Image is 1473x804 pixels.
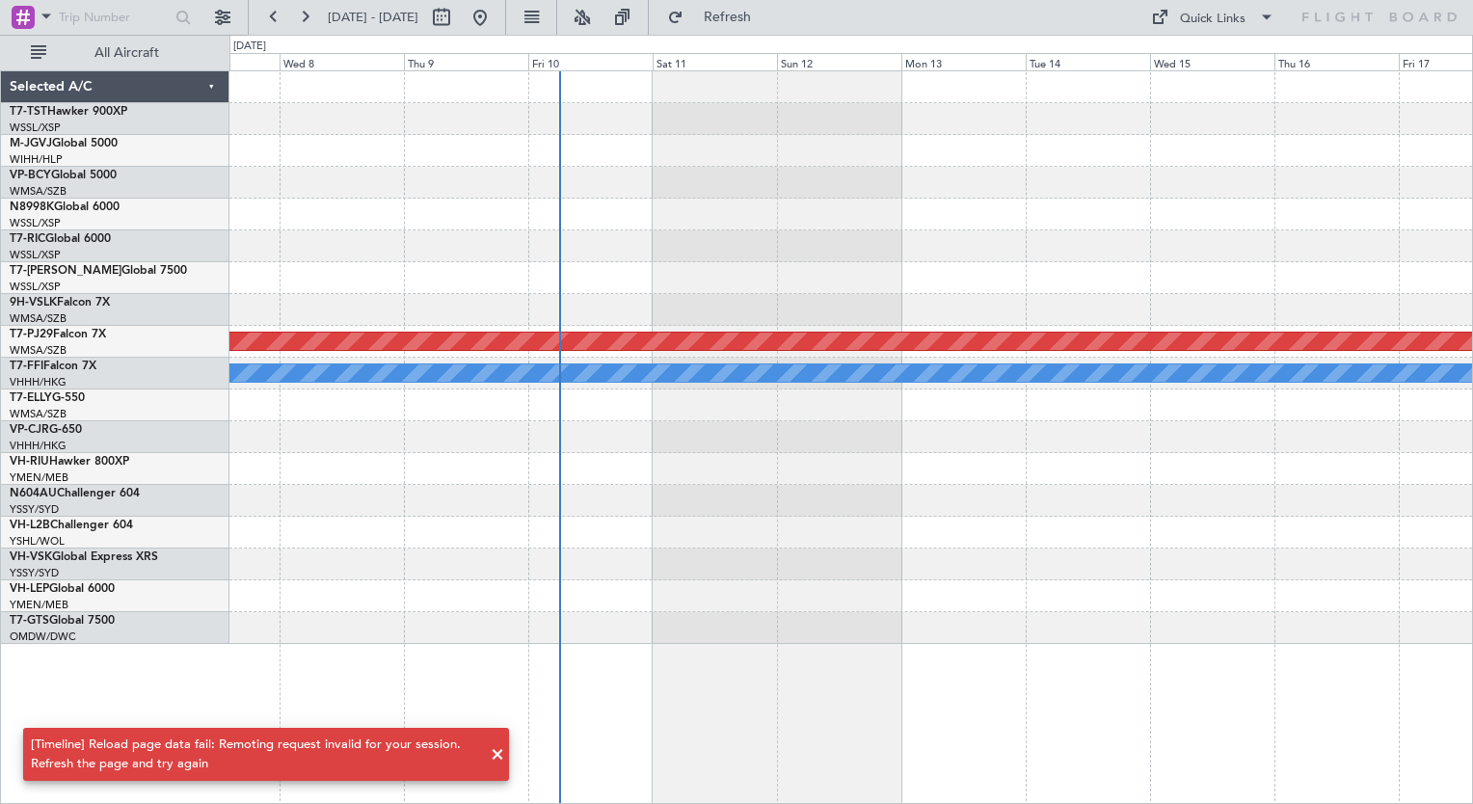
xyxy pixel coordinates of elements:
[10,598,68,612] a: YMEN/MEB
[10,280,61,294] a: WSSL/XSP
[10,615,115,627] a: T7-GTSGlobal 7500
[10,502,59,517] a: YSSY/SYD
[10,470,68,485] a: YMEN/MEB
[10,170,51,181] span: VP-BCY
[1180,10,1245,29] div: Quick Links
[10,583,115,595] a: VH-LEPGlobal 6000
[1026,53,1150,70] div: Tue 14
[1274,53,1399,70] div: Thu 16
[10,424,49,436] span: VP-CJR
[50,46,203,60] span: All Aircraft
[1141,2,1284,33] button: Quick Links
[10,583,49,595] span: VH-LEP
[31,736,480,773] div: [Timeline] Reload page data fail: Remoting request invalid for your session. Refresh the page and...
[328,9,418,26] span: [DATE] - [DATE]
[10,361,43,372] span: T7-FFI
[777,53,901,70] div: Sun 12
[10,534,65,549] a: YSHL/WOL
[10,456,49,468] span: VH-RIU
[687,11,768,24] span: Refresh
[653,53,777,70] div: Sat 11
[10,488,57,499] span: N604AU
[10,248,61,262] a: WSSL/XSP
[10,424,82,436] a: VP-CJRG-650
[10,551,52,563] span: VH-VSK
[10,201,120,213] a: N8998KGlobal 6000
[10,407,67,421] a: WMSA/SZB
[10,392,85,404] a: T7-ELLYG-550
[10,138,118,149] a: M-JGVJGlobal 5000
[10,152,63,167] a: WIHH/HLP
[10,615,49,627] span: T7-GTS
[10,329,53,340] span: T7-PJ29
[10,456,129,468] a: VH-RIUHawker 800XP
[10,233,45,245] span: T7-RIC
[10,170,117,181] a: VP-BCYGlobal 5000
[10,106,127,118] a: T7-TSTHawker 900XP
[10,121,61,135] a: WSSL/XSP
[233,39,266,55] div: [DATE]
[280,53,404,70] div: Wed 8
[10,311,67,326] a: WMSA/SZB
[10,392,52,404] span: T7-ELLY
[10,329,106,340] a: T7-PJ29Falcon 7X
[10,138,52,149] span: M-JGVJ
[10,551,158,563] a: VH-VSKGlobal Express XRS
[10,216,61,230] a: WSSL/XSP
[10,297,110,308] a: 9H-VSLKFalcon 7X
[10,265,121,277] span: T7-[PERSON_NAME]
[10,184,67,199] a: WMSA/SZB
[10,106,47,118] span: T7-TST
[10,297,57,308] span: 9H-VSLK
[10,566,59,580] a: YSSY/SYD
[1150,53,1274,70] div: Wed 15
[10,520,50,531] span: VH-L2B
[10,488,140,499] a: N604AUChallenger 604
[21,38,209,68] button: All Aircraft
[10,375,67,389] a: VHHH/HKG
[404,53,528,70] div: Thu 9
[59,3,170,32] input: Trip Number
[10,233,111,245] a: T7-RICGlobal 6000
[10,361,96,372] a: T7-FFIFalcon 7X
[10,630,76,644] a: OMDW/DWC
[10,343,67,358] a: WMSA/SZB
[10,439,67,453] a: VHHH/HKG
[10,520,133,531] a: VH-L2BChallenger 604
[658,2,774,33] button: Refresh
[901,53,1026,70] div: Mon 13
[528,53,653,70] div: Fri 10
[10,265,187,277] a: T7-[PERSON_NAME]Global 7500
[10,201,54,213] span: N8998K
